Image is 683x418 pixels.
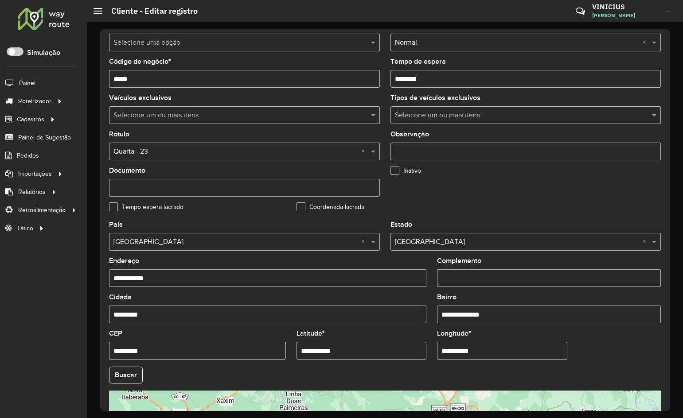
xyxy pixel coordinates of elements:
[437,292,457,302] label: Bairro
[109,219,123,230] label: País
[390,166,421,175] label: Inativo
[109,367,143,383] button: Buscar
[642,37,650,48] span: Clear all
[390,129,429,139] label: Observação
[109,165,145,176] label: Documento
[297,202,364,212] label: Coordenada lacrada
[18,187,46,197] span: Relatórios
[18,97,51,106] span: Roteirizador
[592,12,659,19] span: [PERSON_NAME]
[390,56,446,67] label: Tempo de espera
[361,146,369,157] span: Clear all
[17,224,33,233] span: Tático
[297,328,325,339] label: Latitude
[437,255,481,266] label: Complemento
[17,115,44,124] span: Cadastros
[17,151,39,160] span: Pedidos
[18,133,71,142] span: Painel de Sugestão
[109,202,183,212] label: Tempo espera lacrado
[109,328,122,339] label: CEP
[109,255,139,266] label: Endereço
[18,169,52,178] span: Importações
[109,292,132,302] label: Cidade
[642,236,650,247] span: Clear all
[390,219,412,230] label: Estado
[592,3,659,11] h3: VINICIUS
[27,47,60,58] label: Simulação
[437,328,471,339] label: Longitude
[102,6,198,16] h2: Cliente - Editar registro
[18,205,66,215] span: Retroalimentação
[109,56,171,67] label: Código de negócio
[109,93,172,103] label: Veículos exclusivos
[109,129,129,139] label: Rótulo
[19,78,35,88] span: Painel
[361,236,369,247] span: Clear all
[390,93,480,103] label: Tipos de veículos exclusivos
[571,2,590,21] a: Contato Rápido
